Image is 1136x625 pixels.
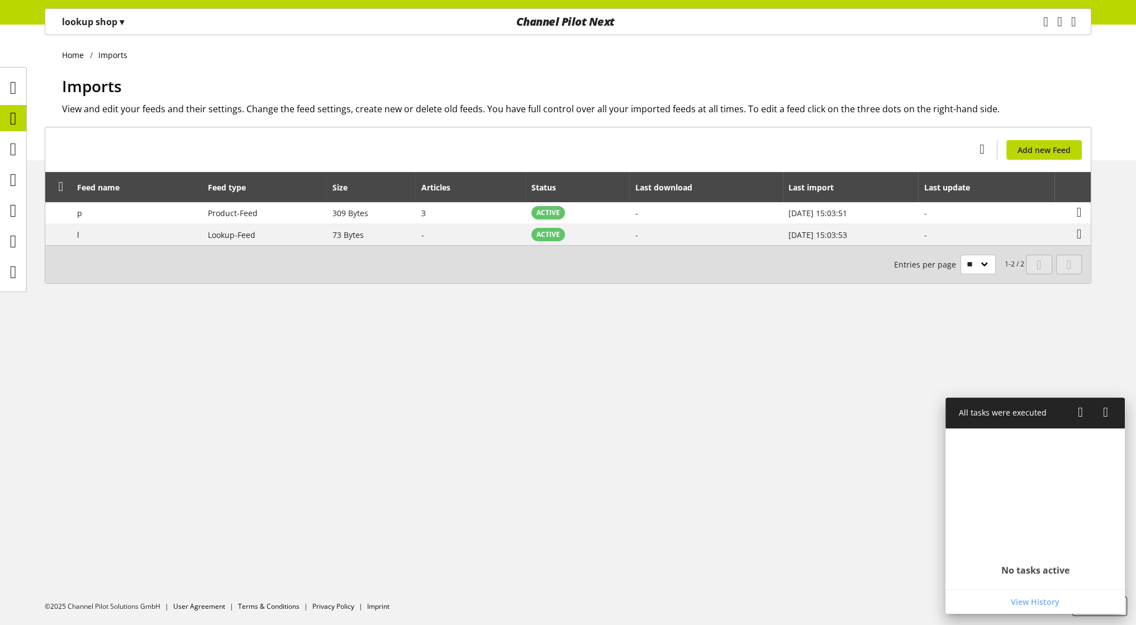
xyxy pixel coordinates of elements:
[635,230,638,240] span: -
[1011,596,1059,608] span: View History
[959,407,1047,418] span: All tasks were executed
[45,602,173,612] li: ©2025 Channel Pilot Solutions GmbH
[536,208,560,218] span: ACTIVE
[635,182,703,193] div: Last download
[332,230,364,240] span: 73 Bytes
[1001,565,1070,576] h2: No tasks active
[77,182,131,193] div: Feed name
[332,182,359,193] div: Size
[312,602,354,611] a: Privacy Policy
[788,208,847,218] span: [DATE] 15:03:51
[894,255,1024,274] small: 1-2 / 2
[62,49,90,61] a: Home
[45,8,1091,35] nav: main navigation
[924,208,927,218] span: -
[421,230,424,240] span: -
[51,180,67,194] div: Unlock to reorder rows
[208,182,257,193] div: Feed type
[1006,140,1082,160] a: Add new Feed
[55,180,67,192] span: Unlock to reorder rows
[62,102,1091,116] h2: View and edit your feeds and their settings. Change the feed settings, create new or delete old f...
[1018,144,1071,156] span: Add new Feed
[208,230,255,240] span: Lookup-Feed
[208,208,258,218] span: Product-Feed
[77,208,82,218] span: p
[332,208,368,218] span: 309 Bytes
[635,208,638,218] span: -
[367,602,389,611] a: Imprint
[924,230,927,240] span: -
[788,182,845,193] div: Last import
[77,230,79,240] span: l
[948,592,1123,612] a: View History
[173,602,225,611] a: User Agreement
[531,182,567,193] div: Status
[421,182,462,193] div: Articles
[238,602,300,611] a: Terms & Conditions
[894,259,961,270] span: Entries per page
[120,16,124,28] span: ▾
[536,230,560,240] span: ACTIVE
[62,75,122,97] span: Imports
[62,15,124,28] p: lookup shop
[421,208,426,218] span: 3
[924,182,981,193] div: Last update
[788,230,847,240] span: [DATE] 15:03:53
